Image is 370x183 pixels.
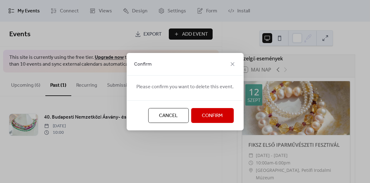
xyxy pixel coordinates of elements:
button: Cancel [148,108,189,123]
span: Please confirm you want to delete this event. [136,83,234,91]
span: Confirm [134,61,152,68]
button: Confirm [191,108,234,123]
span: Cancel [159,112,178,120]
span: Confirm [202,112,223,120]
